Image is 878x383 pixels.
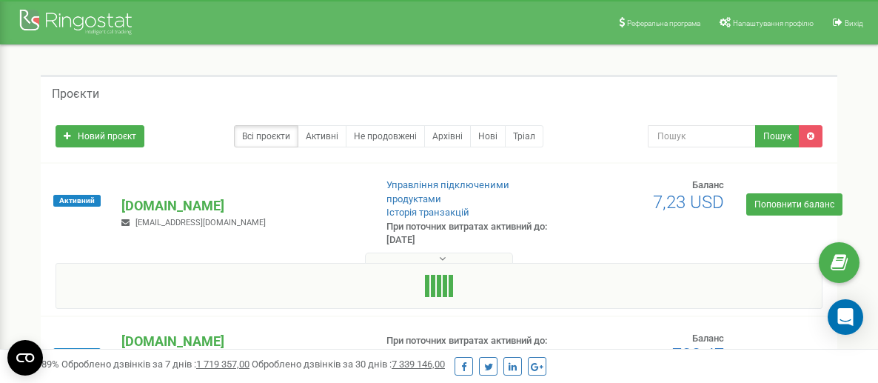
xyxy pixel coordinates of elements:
a: Нові [470,125,506,147]
p: При поточних витратах активний до: [DATE] [386,334,562,362]
p: [DOMAIN_NAME] [121,196,362,216]
a: Всі проєкти [234,125,298,147]
span: Оброблено дзвінків за 30 днів : [252,359,445,370]
span: Баланс [692,179,724,190]
u: 1 719 357,00 [196,359,249,370]
span: Активний [53,348,101,360]
a: Архівні [424,125,471,147]
a: Новий проєкт [56,125,144,147]
span: Баланс [692,333,724,344]
a: Тріал [505,125,543,147]
p: [DOMAIN_NAME] [121,332,362,351]
input: Пошук [648,125,757,147]
span: Активний [53,195,101,207]
span: 7,23 USD [653,192,724,213]
button: Пошук [755,125,800,147]
u: 7 339 146,00 [392,359,445,370]
span: Реферальна програма [627,19,700,27]
a: Не продовжені [346,125,425,147]
p: При поточних витратах активний до: [DATE] [386,220,562,247]
span: [EMAIL_ADDRESS][DOMAIN_NAME] [135,218,266,227]
div: Open Intercom Messenger [828,299,863,335]
a: Управління підключеними продуктами [386,179,509,204]
button: Open CMP widget [7,340,43,376]
span: Налаштування профілю [733,19,814,27]
a: Історія транзакцій [386,207,469,218]
span: Вихід [845,19,863,27]
span: Оброблено дзвінків за 7 днів : [61,359,249,370]
a: Поповнити баланс [746,193,842,216]
h5: Проєкти [52,87,99,101]
a: Активні [298,125,346,147]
